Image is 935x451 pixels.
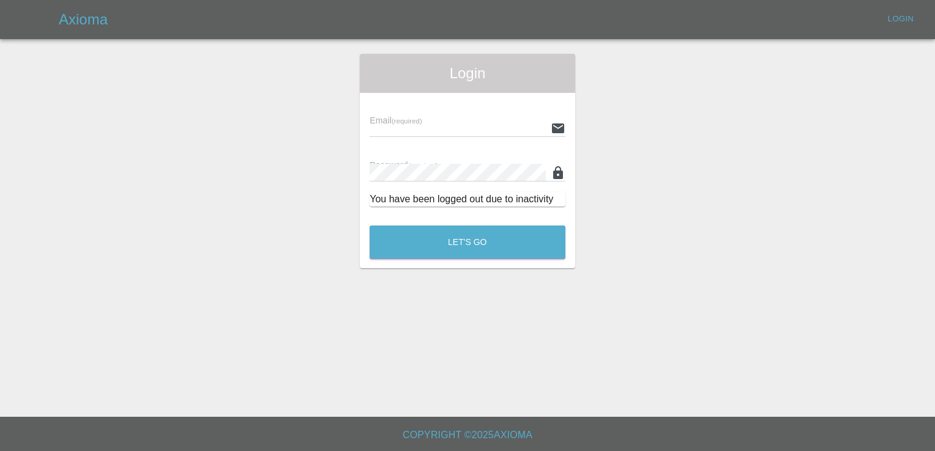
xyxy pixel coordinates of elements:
[10,427,925,444] h6: Copyright © 2025 Axioma
[881,10,920,29] a: Login
[370,116,422,125] span: Email
[370,226,565,259] button: Let's Go
[370,192,565,207] div: You have been logged out due to inactivity
[370,160,438,170] span: Password
[408,162,439,169] small: (required)
[370,64,565,83] span: Login
[59,10,108,29] h5: Axioma
[392,117,422,125] small: (required)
